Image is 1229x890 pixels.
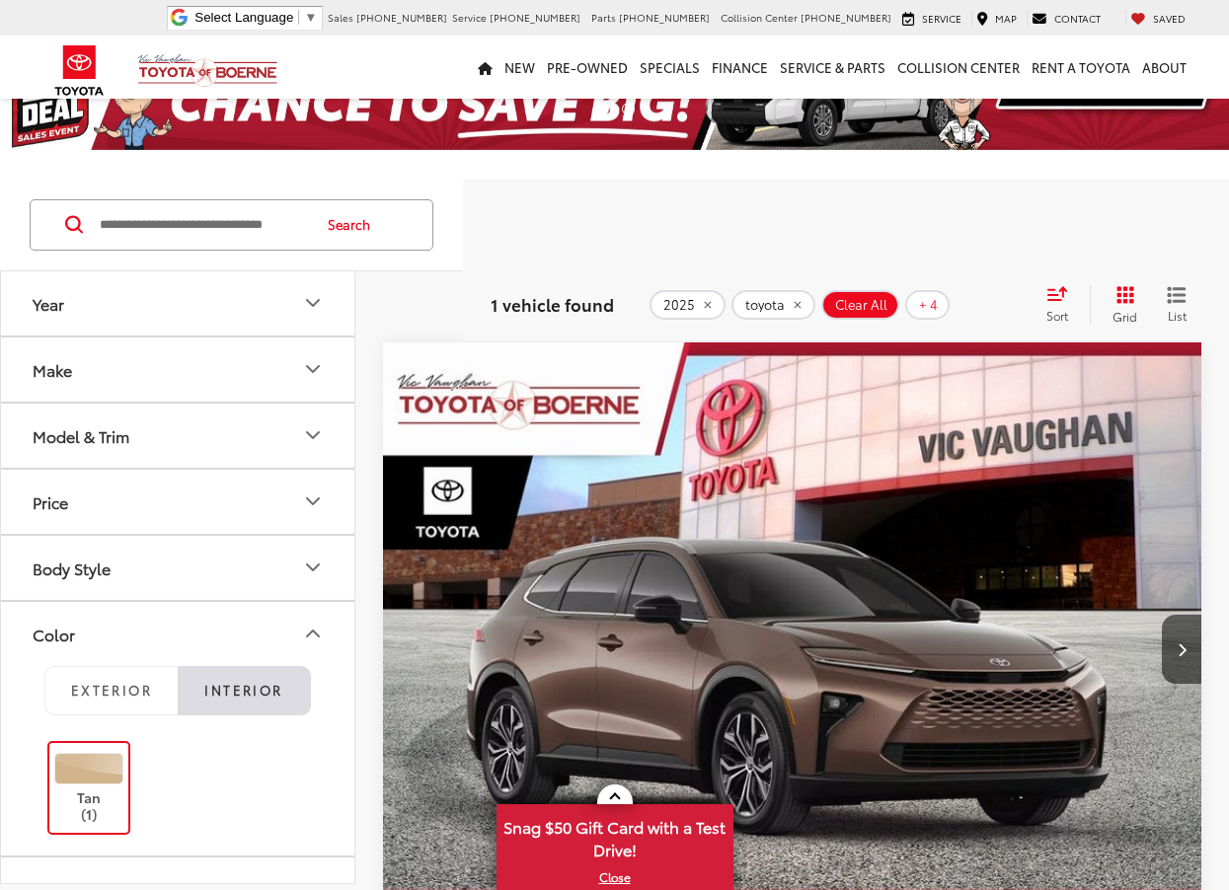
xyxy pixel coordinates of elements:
[721,10,798,25] span: Collision Center
[650,290,726,320] button: remove 2025
[1046,307,1068,324] span: Sort
[706,36,774,99] a: Finance
[1037,285,1090,325] button: Select sort value
[1,470,356,534] button: PricePrice
[499,36,541,99] a: New
[1153,11,1186,26] span: Saved
[1167,307,1187,324] span: List
[1125,11,1191,27] a: My Saved Vehicles
[801,10,891,25] span: [PHONE_NUMBER]
[304,10,317,25] span: ▼
[301,622,325,645] div: Color
[922,11,961,26] span: Service
[301,357,325,381] div: Make
[472,36,499,99] a: Home
[1152,285,1201,325] button: List View
[541,36,634,99] a: Pre-Owned
[49,753,129,823] label: Tan (1)
[774,36,891,99] a: Service & Parts: Opens in a new tab
[1027,11,1106,27] a: Contact
[499,806,731,866] span: Snag $50 Gift Card with a Test Drive!
[745,297,785,313] span: toyota
[1,337,356,402] button: MakeMake
[821,290,899,320] button: Clear All
[995,11,1017,26] span: Map
[298,10,299,25] span: ​
[33,558,111,577] div: Body Style
[919,297,938,313] span: + 4
[71,681,152,699] span: Exterior
[309,200,399,250] button: Search
[33,294,64,313] div: Year
[835,297,887,313] span: Clear All
[452,10,487,25] span: Service
[356,10,447,25] span: [PHONE_NUMBER]
[1090,285,1152,325] button: Grid View
[619,10,710,25] span: [PHONE_NUMBER]
[301,423,325,447] div: Model & Trim
[301,556,325,579] div: Body Style
[1054,11,1101,26] span: Contact
[33,426,129,445] div: Model & Trim
[1,602,356,666] button: ColorColor
[1026,36,1136,99] a: Rent a Toyota
[328,10,353,25] span: Sales
[663,297,695,313] span: 2025
[891,36,1026,99] a: Collision Center
[301,489,325,513] div: Price
[194,10,317,25] a: Select Language​
[42,38,116,103] img: Toyota
[1162,615,1201,684] button: Next image
[491,292,614,316] span: 1 vehicle found
[897,11,966,27] a: Service
[33,360,72,379] div: Make
[1136,36,1192,99] a: About
[98,201,309,249] input: Search by Make, Model, or Keyword
[137,53,278,88] img: Vic Vaughan Toyota of Boerne
[1,536,356,600] button: Body StyleBody Style
[301,291,325,315] div: Year
[634,36,706,99] a: Specials
[1113,308,1137,325] span: Grid
[731,290,815,320] button: remove toyota
[33,625,75,643] div: Color
[490,10,580,25] span: [PHONE_NUMBER]
[905,290,950,320] button: + 4
[591,10,616,25] span: Parts
[971,11,1022,27] a: Map
[1,271,356,335] button: YearYear
[33,492,68,511] div: Price
[194,10,293,25] span: Select Language
[1,404,356,468] button: Model & TrimModel & Trim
